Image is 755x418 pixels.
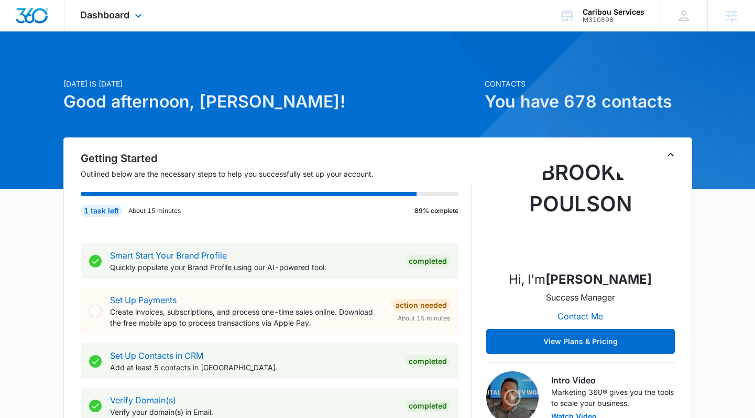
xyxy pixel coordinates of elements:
img: Brooke Poulson [528,157,633,262]
p: Verify your domain(s) in Email. [110,406,397,417]
a: Verify Domain(s) [110,395,176,405]
div: 1 task left [81,205,122,217]
p: Contacts [485,78,692,89]
a: Smart Start Your Brand Profile [110,250,227,261]
strong: [PERSON_NAME] [545,272,652,287]
div: Action Needed [392,299,450,312]
span: Dashboard [80,9,129,20]
h1: Good afternoon, [PERSON_NAME]! [63,89,478,114]
div: account name [583,8,644,16]
h3: Intro Video [551,374,675,387]
h2: Getting Started [81,151,472,166]
button: Contact Me [547,304,614,329]
div: Completed [406,400,450,412]
button: Toggle Collapse [664,148,677,161]
div: Completed [406,255,450,267]
p: Hi, I'm [509,270,652,289]
p: Create invoices, subscriptions, and process one-time sales online. Download the free mobile app t... [110,306,384,328]
p: Add at least 5 contacts in [GEOGRAPHIC_DATA]. [110,362,397,373]
h1: You have 678 contacts [485,89,692,114]
p: 89% complete [414,206,458,216]
p: [DATE] is [DATE] [63,78,478,89]
button: View Plans & Pricing [486,329,675,354]
div: account id [583,16,644,24]
a: Set Up Contacts in CRM [110,350,203,361]
p: Quickly populate your Brand Profile using our AI-powered tool. [110,262,397,273]
p: Outlined below are the necessary steps to help you successfully set up your account. [81,168,472,179]
span: About 15 minutes [398,314,450,323]
p: About 15 minutes [128,206,181,216]
div: Completed [406,355,450,368]
a: Set Up Payments [110,295,177,305]
p: Success Manager [546,291,615,304]
p: Marketing 360® gives you the tools to scale your business. [551,387,675,409]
